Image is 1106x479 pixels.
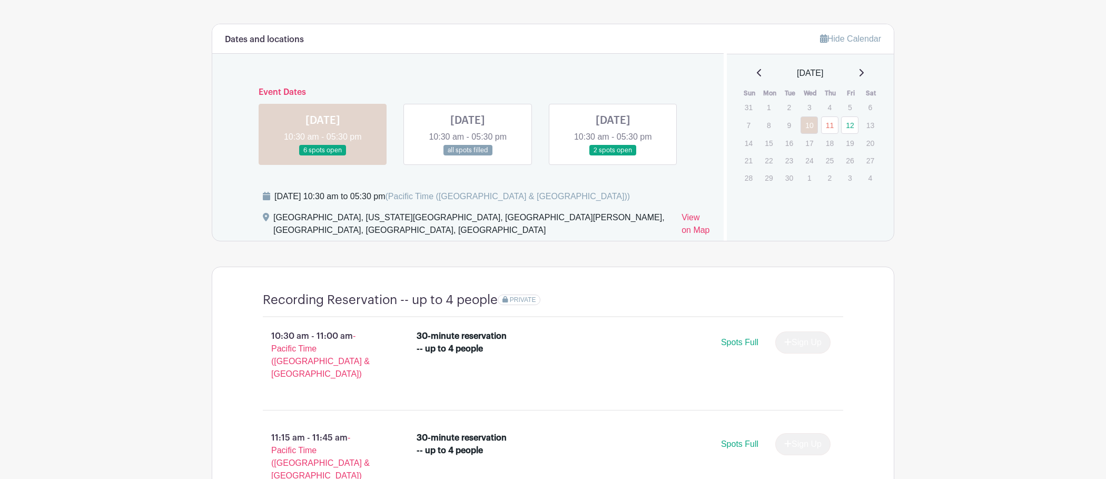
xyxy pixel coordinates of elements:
[801,116,818,134] a: 10
[862,135,879,151] p: 20
[841,152,858,169] p: 26
[801,135,818,151] p: 17
[801,99,818,115] p: 3
[274,190,630,203] div: [DATE] 10:30 am to 05:30 pm
[225,35,304,45] h6: Dates and locations
[862,170,879,186] p: 4
[760,170,777,186] p: 29
[739,88,760,99] th: Sun
[841,116,858,134] a: 12
[759,88,780,99] th: Mon
[862,152,879,169] p: 27
[740,152,757,169] p: 21
[385,192,630,201] span: (Pacific Time ([GEOGRAPHIC_DATA] & [GEOGRAPHIC_DATA]))
[721,439,758,448] span: Spots Full
[841,135,858,151] p: 19
[271,331,370,378] span: - Pacific Time ([GEOGRAPHIC_DATA] & [GEOGRAPHIC_DATA])
[841,88,861,99] th: Fri
[263,292,498,308] h4: Recording Reservation -- up to 4 people
[760,117,777,133] p: 8
[740,135,757,151] p: 14
[740,170,757,186] p: 28
[862,117,879,133] p: 13
[841,170,858,186] p: 3
[721,338,758,347] span: Spots Full
[781,152,798,169] p: 23
[781,99,798,115] p: 2
[821,99,838,115] p: 4
[797,67,823,80] span: [DATE]
[800,88,821,99] th: Wed
[740,117,757,133] p: 7
[781,135,798,151] p: 16
[821,88,841,99] th: Thu
[820,34,881,43] a: Hide Calendar
[273,211,673,241] div: [GEOGRAPHIC_DATA], [US_STATE][GEOGRAPHIC_DATA], [GEOGRAPHIC_DATA][PERSON_NAME], [GEOGRAPHIC_DATA]...
[780,88,801,99] th: Tue
[740,99,757,115] p: 31
[760,135,777,151] p: 15
[821,170,838,186] p: 2
[821,135,838,151] p: 18
[801,170,818,186] p: 1
[510,296,536,304] span: PRIVATE
[781,117,798,133] p: 9
[682,211,710,241] a: View on Map
[821,152,838,169] p: 25
[417,330,508,355] div: 30-minute reservation -- up to 4 people
[250,87,686,97] h6: Event Dates
[861,88,882,99] th: Sat
[841,99,858,115] p: 5
[246,326,400,385] p: 10:30 am - 11:00 am
[781,170,798,186] p: 30
[760,152,777,169] p: 22
[760,99,777,115] p: 1
[821,116,838,134] a: 11
[417,432,508,457] div: 30-minute reservation -- up to 4 people
[801,152,818,169] p: 24
[862,99,879,115] p: 6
